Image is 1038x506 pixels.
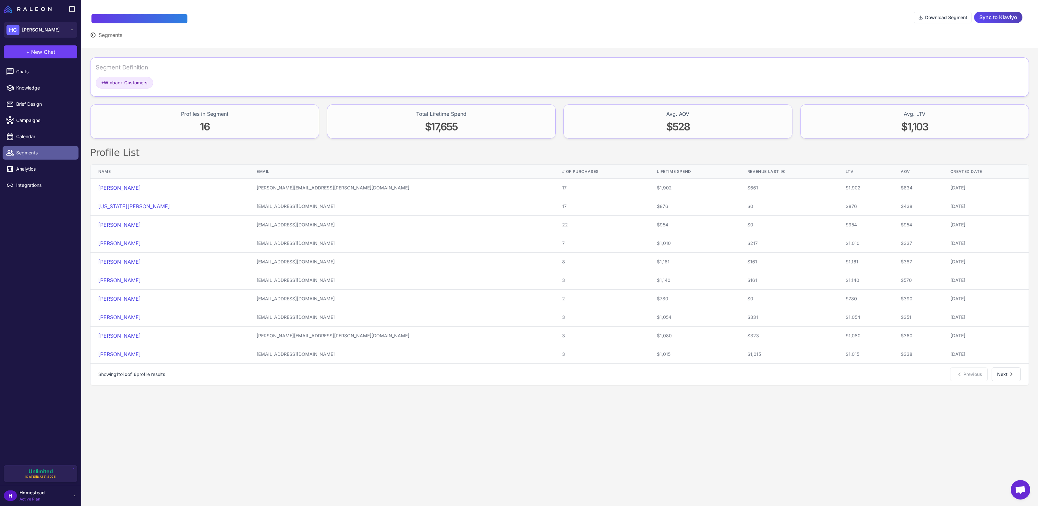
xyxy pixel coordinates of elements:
span: 1 [116,371,118,377]
td: $338 [893,345,942,364]
span: + [26,48,30,56]
span: Calendar [16,133,73,140]
td: 3 [554,327,649,345]
p: Showing to of profile results [98,371,165,378]
a: Segments [3,146,78,160]
a: Chats [3,65,78,78]
td: $1,140 [649,271,739,290]
span: Segments [99,31,122,39]
td: $337 [893,234,942,253]
td: 3 [554,271,649,290]
a: Brief Design [3,97,78,111]
td: $331 [740,308,838,327]
td: $1,015 [838,345,893,364]
span: Chats [16,68,73,75]
td: [EMAIL_ADDRESS][DOMAIN_NAME] [249,197,554,216]
span: Sync to Klaviyo [979,12,1017,23]
span: [DATE][DATE] 2025 [25,475,56,479]
span: 16 [132,371,137,377]
span: Winback Customers [101,79,148,86]
td: $634 [893,179,942,197]
button: Segments [90,31,122,39]
span: Analytics [16,165,73,173]
td: $0 [740,216,838,234]
td: [EMAIL_ADDRESS][DOMAIN_NAME] [249,216,554,234]
a: [PERSON_NAME] [98,222,141,228]
div: Open chat [1011,480,1030,500]
button: Next [992,367,1021,381]
td: $0 [740,197,838,216]
span: Campaigns [16,117,73,124]
td: $1,140 [838,271,893,290]
button: Previous [950,367,988,381]
td: $1,054 [838,308,893,327]
td: 3 [554,308,649,327]
td: $360 [893,327,942,345]
th: AOV [893,165,942,179]
nav: Pagination [91,363,1029,385]
a: [PERSON_NAME] [98,277,141,283]
td: [EMAIL_ADDRESS][DOMAIN_NAME] [249,234,554,253]
span: Unlimited [29,469,53,474]
td: $1,010 [649,234,739,253]
td: [DATE] [943,216,1029,234]
td: $570 [893,271,942,290]
span: $17,655 [425,120,458,133]
a: Knowledge [3,81,78,95]
td: [PERSON_NAME][EMAIL_ADDRESS][PERSON_NAME][DOMAIN_NAME] [249,327,554,345]
td: [EMAIL_ADDRESS][DOMAIN_NAME] [249,345,554,364]
td: [EMAIL_ADDRESS][DOMAIN_NAME] [249,290,554,308]
td: [DATE] [943,327,1029,345]
td: 17 [554,179,649,197]
td: [EMAIL_ADDRESS][DOMAIN_NAME] [249,308,554,327]
td: $217 [740,234,838,253]
span: 16 [200,120,209,133]
td: 22 [554,216,649,234]
h2: Profile List [90,146,1029,159]
td: $323 [740,327,838,345]
span: Homestead [19,489,45,496]
td: $954 [649,216,739,234]
td: $1,902 [649,179,739,197]
td: $780 [649,290,739,308]
td: $161 [740,271,838,290]
div: Avg. AOV [666,110,689,118]
td: $0 [740,290,838,308]
td: [DATE] [943,197,1029,216]
td: 2 [554,290,649,308]
a: [PERSON_NAME] [98,259,141,265]
td: $1,080 [838,327,893,345]
th: # of Purchases [554,165,649,179]
td: [DATE] [943,271,1029,290]
a: [US_STATE][PERSON_NAME] [98,203,170,210]
div: Segment Definition [96,63,148,72]
a: [PERSON_NAME] [98,314,141,320]
span: [PERSON_NAME] [22,26,60,33]
td: [DATE] [943,253,1029,271]
td: [DATE] [943,308,1029,327]
div: H [4,490,17,501]
td: [EMAIL_ADDRESS][DOMAIN_NAME] [249,271,554,290]
span: Knowledge [16,84,73,91]
td: $438 [893,197,942,216]
td: [DATE] [943,234,1029,253]
td: $161 [740,253,838,271]
td: [DATE] [943,345,1029,364]
td: $390 [893,290,942,308]
div: Profiles in Segment [181,110,228,118]
td: $351 [893,308,942,327]
span: + [101,80,104,85]
td: $661 [740,179,838,197]
td: $1,161 [649,253,739,271]
button: Download Segment [914,12,972,23]
td: [DATE] [943,179,1029,197]
td: 17 [554,197,649,216]
button: +New Chat [4,45,77,58]
th: LTV [838,165,893,179]
td: $954 [893,216,942,234]
a: Integrations [3,178,78,192]
a: Calendar [3,130,78,143]
span: 10 [123,371,127,377]
th: Lifetime Spend [649,165,739,179]
td: $954 [838,216,893,234]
